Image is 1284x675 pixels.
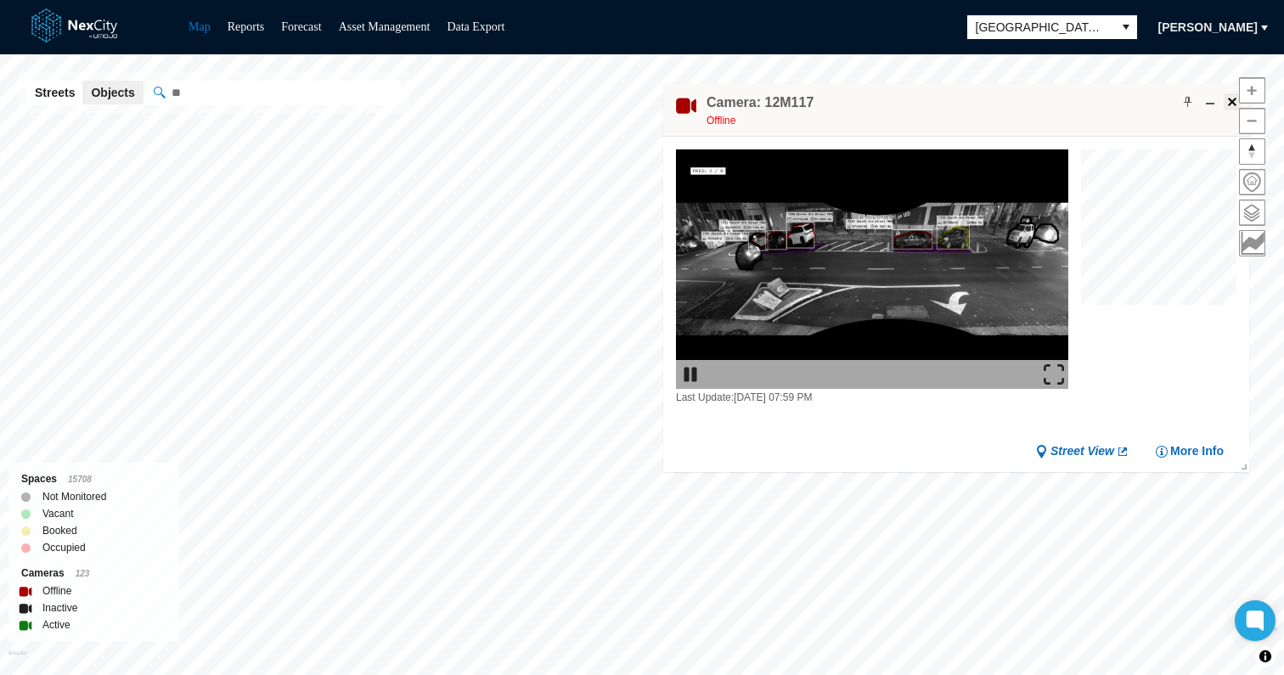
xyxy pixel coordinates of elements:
button: Toggle attribution [1255,646,1276,667]
span: 15708 [68,475,92,484]
button: Streets [26,81,83,104]
a: Street View [1035,443,1129,459]
label: Vacant [42,505,73,522]
div: Last Update: [DATE] 07:59 PM [676,389,1068,406]
label: Inactive [42,599,77,616]
span: [GEOGRAPHIC_DATA][PERSON_NAME] [976,19,1107,36]
span: Street View [1050,443,1114,459]
button: Zoom in [1239,77,1265,104]
img: video [676,149,1068,389]
span: Zoom out [1240,109,1264,133]
button: Home [1239,169,1265,195]
a: Forecast [281,20,321,33]
button: More Info [1155,443,1224,459]
button: select [1115,15,1137,39]
img: play [680,364,701,385]
span: Objects [91,84,134,101]
button: Objects [82,81,143,104]
img: expand [1044,364,1064,385]
span: Offline [707,115,735,127]
span: Toggle attribution [1260,647,1270,666]
span: Streets [35,84,75,101]
span: Reset bearing to north [1240,139,1264,164]
a: Asset Management [339,20,431,33]
a: Mapbox homepage [8,650,27,670]
canvas: Map [1081,149,1246,314]
span: [PERSON_NAME] [1158,19,1258,36]
button: [PERSON_NAME] [1147,14,1269,41]
button: Layers management [1239,200,1265,226]
label: Active [42,616,70,633]
label: Offline [42,582,71,599]
div: Spaces [21,470,166,488]
a: Map [189,20,211,33]
span: Zoom in [1240,78,1264,103]
label: Occupied [42,539,86,556]
button: Zoom out [1239,108,1265,134]
label: Booked [42,522,77,539]
h4: Double-click to make header text selectable [707,93,814,112]
div: Cameras [21,565,166,582]
a: Data Export [447,20,504,33]
a: Reports [228,20,265,33]
span: 123 [76,569,90,578]
span: More Info [1170,443,1224,459]
div: Double-click to make header text selectable [707,93,814,129]
button: Key metrics [1239,230,1265,256]
button: Reset bearing to north [1239,138,1265,165]
label: Not Monitored [42,488,106,505]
